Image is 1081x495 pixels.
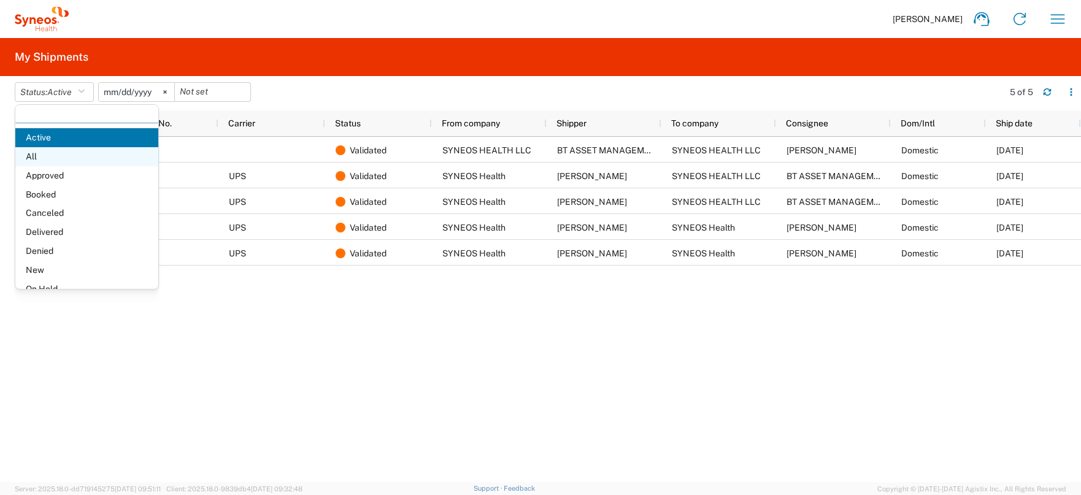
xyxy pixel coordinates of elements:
[251,485,302,493] span: [DATE] 09:32:48
[787,171,891,181] span: BT ASSET MANAGEMENT
[787,145,856,155] span: Yemii Teshome
[166,485,302,493] span: Client: 2025.18.0-9839db4
[442,145,531,155] span: SYNEOS HEALTH LLC
[787,197,891,207] span: BT ASSET MANAGEMENT
[175,83,250,101] input: Not set
[15,166,158,185] span: Approved
[557,248,627,258] span: Gayathri Subramanian
[1010,86,1033,98] div: 5 of 5
[115,485,161,493] span: [DATE] 09:51:11
[996,118,1033,128] span: Ship date
[99,83,174,101] input: Not set
[901,197,939,207] span: Domestic
[671,118,718,128] span: To company
[229,248,246,258] span: UPS
[877,483,1066,494] span: Copyright © [DATE]-[DATE] Agistix Inc., All Rights Reserved
[996,145,1023,155] span: 08/27/2025
[229,223,246,232] span: UPS
[672,171,761,181] span: SYNEOS HEALTH LLC
[996,223,1023,232] span: 07/25/2025
[15,242,158,261] span: Denied
[474,485,504,492] a: Support
[672,145,761,155] span: SYNEOS HEALTH LLC
[15,223,158,242] span: Delivered
[672,197,761,207] span: SYNEOS HEALTH LLC
[15,147,158,166] span: All
[350,137,387,163] span: Validated
[901,118,935,128] span: Dom/Intl
[442,197,506,207] span: SYNEOS Health
[996,171,1023,181] span: 08/08/2025
[996,197,1023,207] span: 08/06/2025
[901,145,939,155] span: Domestic
[557,223,627,232] span: Ta'Rhonda Savage
[901,171,939,181] span: Domestic
[557,145,661,155] span: BT ASSET MANAGEMENT
[901,223,939,232] span: Domestic
[442,223,506,232] span: SYNEOS Health
[47,87,72,97] span: Active
[556,118,587,128] span: Shipper
[786,118,828,128] span: Consignee
[229,171,246,181] span: UPS
[15,485,161,493] span: Server: 2025.18.0-dd719145275
[350,240,387,266] span: Validated
[557,197,627,207] span: Eric Suen
[893,13,963,25] span: [PERSON_NAME]
[350,189,387,215] span: Validated
[442,118,500,128] span: From company
[504,485,535,492] a: Feedback
[335,118,361,128] span: Status
[350,163,387,189] span: Validated
[15,204,158,223] span: Canceled
[442,171,506,181] span: SYNEOS Health
[901,248,939,258] span: Domestic
[15,50,88,64] h2: My Shipments
[787,223,856,232] span: Carl Sumpter
[672,223,735,232] span: SYNEOS Health
[15,82,94,102] button: Status:Active
[15,185,158,204] span: Booked
[350,215,387,240] span: Validated
[228,118,255,128] span: Carrier
[15,261,158,280] span: New
[15,128,158,147] span: Active
[672,248,735,258] span: SYNEOS Health
[15,280,158,299] span: On Hold
[442,248,506,258] span: SYNEOS Health
[229,197,246,207] span: UPS
[787,248,856,258] span: Carl Sumpter
[996,248,1023,258] span: 07/11/2025
[557,171,627,181] span: Mia Johnson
